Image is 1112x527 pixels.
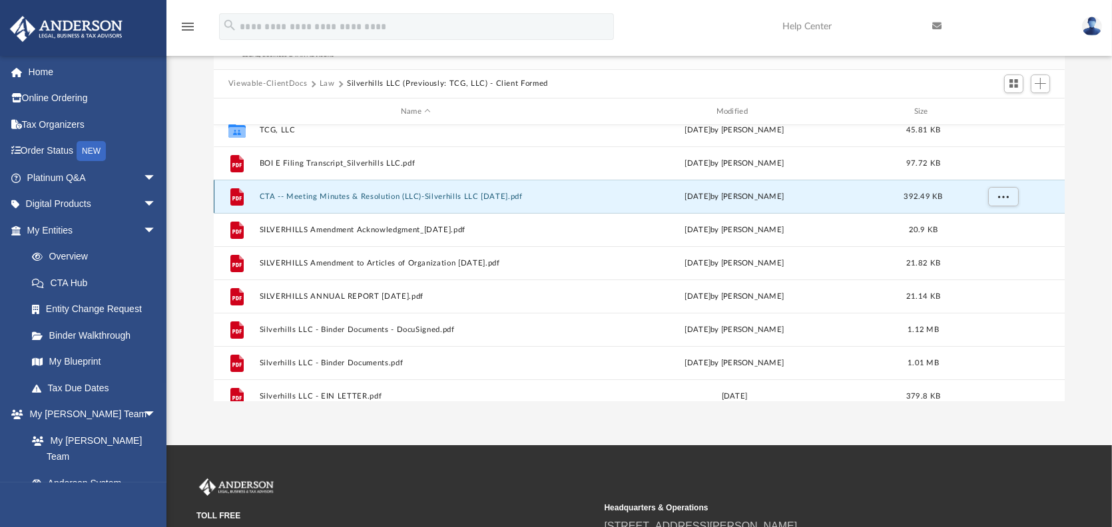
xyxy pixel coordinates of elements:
[222,18,237,33] i: search
[260,226,573,234] button: SILVERHILLS Amendment Acknowledgment_[DATE].pdf
[260,126,573,134] button: TCG, LLC
[1031,75,1051,93] button: Add
[143,191,170,218] span: arrow_drop_down
[9,164,176,191] a: Platinum Q&Aarrow_drop_down
[908,359,939,367] span: 1.01 MB
[9,59,176,85] a: Home
[19,349,170,375] a: My Blueprint
[143,217,170,244] span: arrow_drop_down
[578,357,891,369] div: [DATE] by [PERSON_NAME]
[260,259,573,267] button: SILVERHILLS Amendment to Articles of Organization [DATE].pdf
[19,427,163,470] a: My [PERSON_NAME] Team
[260,325,573,334] button: Silverhills LLC - Binder Documents - DocuSigned.pdf
[906,393,940,400] span: 379.8 KB
[260,392,573,401] button: Silverhills LLC - EIN LETTER.pdf
[9,217,176,244] a: My Entitiesarrow_drop_down
[9,401,170,428] a: My [PERSON_NAME] Teamarrow_drop_down
[9,138,176,165] a: Order StatusNEW
[19,244,176,270] a: Overview
[214,125,1065,401] div: grid
[143,401,170,429] span: arrow_drop_down
[19,470,170,496] a: Anderson System
[578,291,891,303] div: [DATE] by [PERSON_NAME]
[143,164,170,192] span: arrow_drop_down
[1082,17,1102,36] img: User Pic
[180,19,196,35] i: menu
[77,141,106,161] div: NEW
[260,359,573,367] button: Silverhills LLC - Binder Documents.pdf
[578,324,891,336] div: [DATE] by [PERSON_NAME]
[904,193,942,200] span: 392.49 KB
[578,258,891,269] div: [DATE] by [PERSON_NAME]
[9,191,176,218] a: Digital Productsarrow_drop_down
[906,160,940,167] span: 97.72 KB
[19,269,176,296] a: CTA Hub
[19,375,176,401] a: Tax Due Dates
[906,260,940,267] span: 21.82 KB
[260,159,573,168] button: BOI E Filing Transcript_Silverhills LLC.pdf
[260,292,573,301] button: SILVERHILLS ANNUAL REPORT [DATE].pdf
[908,326,939,333] span: 1.12 MB
[9,111,176,138] a: Tax Organizers
[578,124,891,136] div: [DATE] by [PERSON_NAME]
[347,78,548,90] button: Silverhills LLC (Previously: TCG, LLC) - Client Formed
[220,106,253,118] div: id
[1004,75,1024,93] button: Switch to Grid View
[988,187,1019,207] button: More options
[9,85,176,112] a: Online Ordering
[897,106,950,118] div: Size
[578,224,891,236] div: [DATE] by [PERSON_NAME]
[906,126,940,134] span: 45.81 KB
[196,478,276,496] img: Anderson Advisors Platinum Portal
[906,293,940,300] span: 21.14 KB
[19,322,176,349] a: Binder Walkthrough
[909,226,938,234] span: 20.9 KB
[180,25,196,35] a: menu
[956,106,1049,118] div: id
[578,391,891,403] div: [DATE]
[260,192,573,201] button: CTA -- Meeting Minutes & Resolution (LLC)-Silverhills LLC [DATE].pdf
[578,158,891,170] div: [DATE] by [PERSON_NAME]
[19,296,176,323] a: Entity Change Request
[6,16,127,42] img: Anderson Advisors Platinum Portal
[320,78,335,90] button: Law
[196,510,595,522] small: TOLL FREE
[605,502,1003,514] small: Headquarters & Operations
[259,106,572,118] div: Name
[578,191,891,203] div: [DATE] by [PERSON_NAME]
[228,78,307,90] button: Viewable-ClientDocs
[578,106,891,118] div: Modified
